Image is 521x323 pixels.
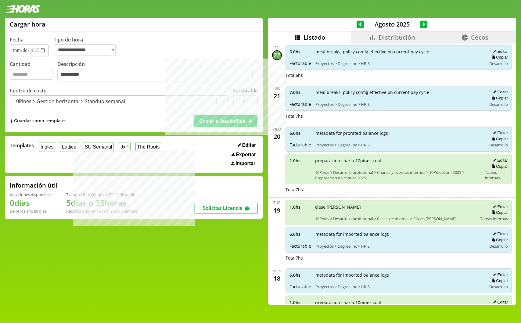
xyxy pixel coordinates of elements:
span: 6.0 hs [289,49,311,55]
span: metadata for prorated balance logs [315,130,483,136]
button: Editar [491,89,508,95]
h2: Información útil [10,181,58,189]
button: Enviar al backoffice [194,115,257,127]
span: Exportar [236,152,256,157]
span: Agosto 2025 [364,20,420,28]
button: Copiar [490,136,508,142]
button: Editar [491,300,508,305]
button: SU Semanal [83,142,114,152]
div: Total 7 hs [286,187,512,192]
span: Proyectos > Degree Inc > HRIS [315,102,483,107]
button: Copiar [490,95,508,101]
h1: 5 días o 35 horas [66,197,138,208]
div: 19 [272,205,282,215]
b: Diciembre [117,208,137,214]
span: Cecos [471,33,488,41]
button: Editar [491,130,508,135]
div: De otros años: 0 días [10,208,52,214]
span: 10Pines > Desarrollo profesional > Clases de Idiomas > Clases [PERSON_NAME] [315,216,476,221]
div: Vacaciones disponibles [10,192,52,197]
div: 20 [272,132,282,142]
span: Desarrollo [489,102,508,107]
div: scrollable content [268,44,516,304]
label: Facturable [233,87,258,94]
label: Cantidad [10,61,57,83]
span: 1.0 hs [289,300,311,305]
button: Copiar [490,164,508,169]
div: Fri [275,45,279,50]
span: + [10,118,13,124]
span: Tareas internas [480,216,508,221]
input: Cantidad [10,69,52,80]
span: Importar [235,161,255,166]
label: Descripción [57,61,258,83]
button: Copiar [490,278,508,283]
span: preparacion charla 10pines conf [315,300,481,305]
h1: Cargar hora [10,20,45,28]
button: Exportar [230,152,258,158]
span: meal breaks, policy config effective on current pay cycle [315,49,483,55]
div: Total 6 hs [286,72,512,78]
span: Proyectos > Degree Inc > HRIS [315,61,483,66]
span: Distribución [379,33,415,41]
div: Total 7 hs [286,255,512,261]
span: Desarrollo [489,243,508,249]
span: +Guardar como template [10,118,65,124]
span: Editar [242,142,256,148]
label: Fecha [10,36,23,43]
button: Copiar [490,210,508,215]
img: logotipo [5,5,40,13]
button: Editar [491,158,508,163]
button: Solicitar Licencia [194,203,258,214]
span: 7.0 hs [289,89,311,95]
span: 1.0 hs [289,204,311,210]
button: Copiar [490,55,508,60]
label: Tipo de hora [54,36,121,56]
span: Proyectos > Degree Inc > HRIS [315,284,483,289]
button: The Roots [135,142,161,152]
span: Tareas internas [485,170,508,181]
h1: 0 días [10,197,52,208]
span: Desarrollo [489,61,508,66]
div: 21 [272,91,282,101]
button: Lattice [60,142,78,152]
div: Thu [273,86,281,91]
span: Facturable [289,243,311,249]
textarea: Descripción [57,69,253,81]
div: Total 7 hs [286,113,512,119]
div: 22 [272,50,282,60]
button: Ingles [39,142,55,152]
span: Facturable [289,142,311,148]
span: Listado [304,33,325,41]
span: Enviar al backoffice [199,119,245,124]
span: preparacion charla 10pines conf [315,158,481,163]
button: Editar [236,142,258,148]
span: Desarrollo [489,284,508,289]
span: 1.0 hs [289,158,311,163]
span: metadata for imported balance logs [315,231,483,237]
select: Tipo de hora [54,44,116,56]
div: Recordá que vencen a fin de [66,208,138,214]
button: Editar [491,204,508,209]
span: 10Pines > Desarrollo profesional > Charlas y eventos internos > 10PinesConf 2025 > Preparacion de... [315,170,481,181]
span: metadata for imported balance logs [315,272,483,278]
div: Wed [273,127,281,132]
button: Editar [491,231,508,236]
div: Tue [273,200,280,205]
div: 10Pines > Gestion horizontal > Standup semanal [13,98,125,105]
div: 18 [272,274,282,283]
label: Centro de costo [10,87,47,94]
div: Tiempo Libre Optativo (TiLO) disponible [66,192,138,197]
span: Desarrollo [489,142,508,148]
span: Solicitar Licencia [202,206,243,211]
button: JxP [119,142,130,152]
div: Mon [272,268,281,274]
span: Proyectos > Degree Inc > HRIS [315,142,483,148]
span: Facturable [289,101,311,107]
span: 6.0 hs [289,130,311,136]
button: Editar [491,272,508,277]
span: Facturable [289,60,311,66]
span: Proyectos > Degree Inc > HRIS [315,243,483,249]
span: meal breaks, policy config effective on current pay cycle [315,89,483,95]
span: Templates [10,142,34,149]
